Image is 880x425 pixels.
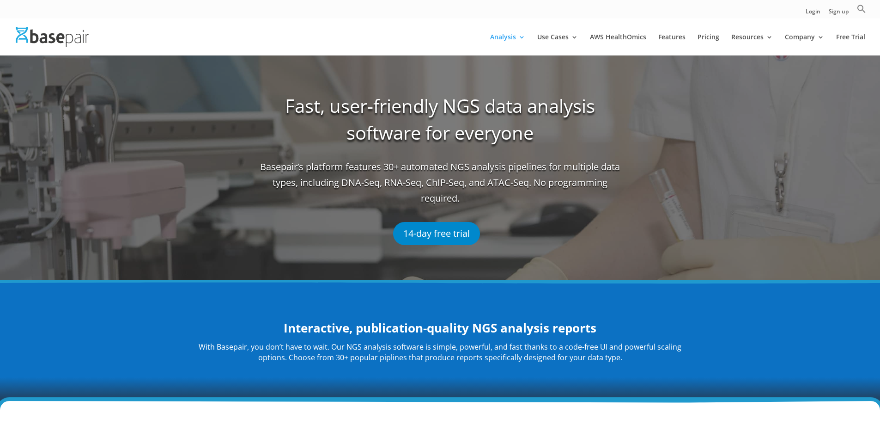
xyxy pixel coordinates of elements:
a: Company [785,34,824,55]
a: Login [806,9,820,18]
a: Use Cases [537,34,578,55]
a: AWS HealthOmics [590,34,646,55]
a: Free Trial [836,34,865,55]
a: Sign up [829,9,849,18]
strong: Interactive, publication-quality NGS analysis reports [284,320,596,336]
a: 14-day free trial [393,222,480,245]
a: Resources [731,34,773,55]
a: Features [658,34,686,55]
svg: Search [857,4,866,13]
p: With Basepair, you don’t have to wait. Our NGS analysis software is simple, powerful, and fast th... [191,342,690,364]
img: Basepair [16,27,89,47]
a: Analysis [490,34,525,55]
a: Search Icon Link [857,4,866,18]
a: Pricing [698,34,719,55]
h1: Fast, user-friendly NGS data analysis software for everyone [260,92,620,159]
span: Basepair’s platform features 30+ automated NGS analysis pipelines for multiple data types, includ... [260,159,620,213]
